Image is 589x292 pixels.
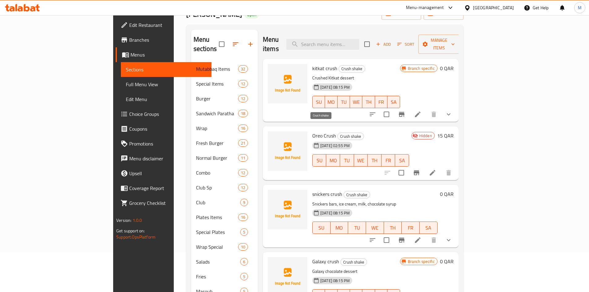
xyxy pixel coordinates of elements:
[351,223,364,232] span: TU
[240,273,248,280] div: items
[312,257,339,266] span: Galaxy crush
[396,40,416,49] button: Sort
[191,150,258,165] div: Normal Burger11
[268,131,307,171] img: Oreo Crush
[241,200,248,205] span: 9
[240,228,248,236] div: items
[116,216,131,224] span: Version:
[191,106,258,121] div: Sandwich Paratha18
[312,189,342,199] span: snickers crush
[116,136,211,151] a: Promotions
[116,151,211,166] a: Menu disclaimer
[191,225,258,239] div: Special Plates5
[133,216,142,224] span: 1.0.0
[333,223,346,232] span: MO
[340,258,367,266] div: Crush shake
[375,41,392,48] span: Add
[395,154,409,167] button: SA
[238,95,248,102] div: items
[426,107,441,122] button: delete
[390,98,397,107] span: SA
[241,259,248,265] span: 6
[387,96,400,108] button: SA
[196,214,238,221] div: Plates Items
[348,222,366,234] button: TU
[196,95,238,102] div: Burger
[315,156,324,165] span: SU
[129,21,207,29] span: Edit Restaurant
[326,154,340,167] button: MO
[129,170,207,177] span: Upsell
[116,181,211,196] a: Coverage Report
[405,259,437,264] span: Branch specific
[382,154,395,167] button: FR
[191,180,258,195] div: Club Sp12
[191,210,258,225] div: Plates Items16
[196,273,240,280] span: Fries
[238,110,248,117] div: items
[312,96,325,108] button: SU
[578,4,582,11] span: M
[116,227,145,235] span: Get support on:
[344,191,370,198] div: Crush shake
[405,66,437,71] span: Branch specific
[312,200,437,208] p: Snickers bars, ice cream, milk, chocolate syrup
[318,84,352,90] span: [DATE] 08:15 PM
[340,154,354,167] button: TU
[116,47,211,62] a: Menus
[368,154,382,167] button: TH
[440,257,454,266] h6: 0 QAR
[238,184,248,191] div: items
[196,125,238,132] div: Wrap
[196,110,238,117] div: Sandwich Paratha
[440,64,454,73] h6: 0 QAR
[422,223,435,232] span: SA
[312,154,326,167] button: SU
[129,125,207,133] span: Coupons
[191,269,258,284] div: Fries5
[312,74,400,82] p: Crushed Kitkat dessert
[437,131,454,140] h6: 15 QAR
[394,233,409,248] button: Branch-specific-item
[362,96,375,108] button: TH
[238,185,248,191] span: 12
[441,107,456,122] button: show more
[263,35,279,53] h2: Menu items
[268,64,307,104] img: kitkat crush
[191,195,258,210] div: Club9
[196,184,238,191] div: Club Sp
[196,154,238,162] span: Normal Burger
[380,234,393,247] span: Select to update
[369,223,382,232] span: WE
[414,111,421,118] a: Edit menu item
[418,35,460,54] button: Manage items
[370,156,379,165] span: TH
[318,143,352,149] span: [DATE] 02:55 PM
[196,243,238,251] span: Wrap Special
[196,228,240,236] span: Special Plates
[238,125,248,132] div: items
[340,98,348,107] span: TU
[397,41,414,48] span: Sort
[196,199,240,206] span: Club
[196,139,238,147] span: Fresh Burger
[243,37,258,52] button: Add section
[378,98,385,107] span: FR
[344,191,370,198] span: Crush shake
[238,80,248,87] div: items
[191,254,258,269] div: Salads6
[126,81,207,88] span: Full Menu View
[338,133,364,140] span: Crush shake
[240,258,248,265] div: items
[191,136,258,150] div: Fresh Burger21
[429,10,459,18] span: export
[129,140,207,147] span: Promotions
[238,244,248,250] span: 10
[423,36,455,52] span: Manage items
[406,4,444,11] div: Menu-management
[121,62,211,77] a: Sections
